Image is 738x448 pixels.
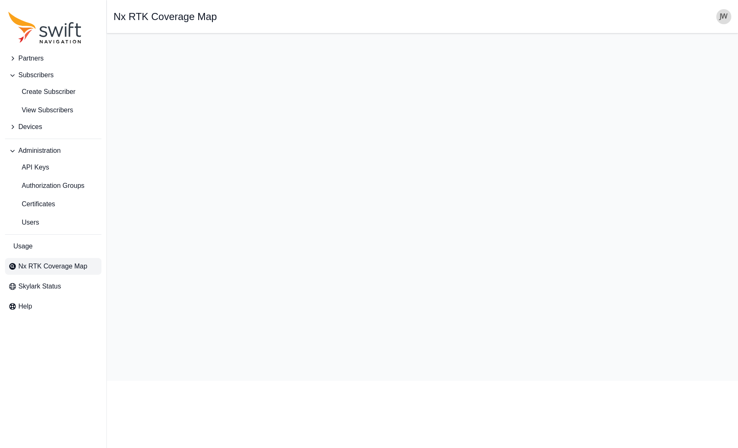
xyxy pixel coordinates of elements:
[5,214,101,231] a: Users
[5,102,101,119] a: View Subscribers
[8,105,73,115] span: View Subscribers
[13,241,33,251] span: Usage
[5,177,101,194] a: Authorization Groups
[18,70,53,80] span: Subscribers
[5,258,101,275] a: Nx RTK Coverage Map
[8,199,55,209] span: Certificates
[114,12,217,22] h1: Nx RTK Coverage Map
[5,142,101,159] button: Administration
[716,9,731,24] img: user photo
[18,281,61,291] span: Skylark Status
[8,162,49,172] span: API Keys
[8,218,39,228] span: Users
[5,119,101,135] button: Devices
[8,87,76,97] span: Create Subscriber
[5,278,101,295] a: Skylark Status
[18,146,61,156] span: Administration
[18,122,42,132] span: Devices
[18,301,32,311] span: Help
[5,298,101,315] a: Help
[5,238,101,255] a: Usage
[5,84,101,100] a: Create Subscriber
[5,50,101,67] button: Partners
[5,159,101,176] a: API Keys
[8,181,84,191] span: Authorization Groups
[5,67,101,84] button: Subscribers
[5,196,101,213] a: Certificates
[18,53,43,63] span: Partners
[18,261,87,271] span: Nx RTK Coverage Map
[114,40,731,374] iframe: RTK Map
